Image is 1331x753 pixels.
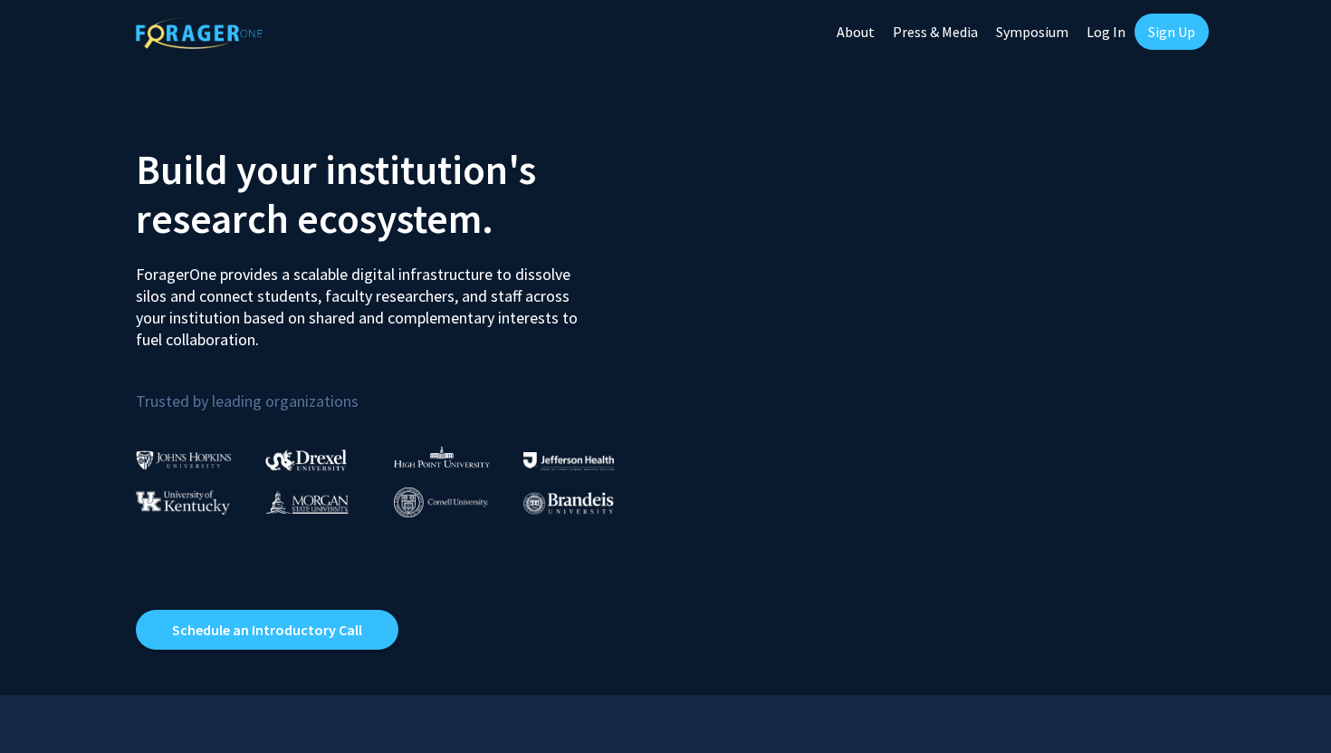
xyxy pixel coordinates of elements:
a: Opens in a new tab [136,610,398,650]
img: University of Kentucky [136,490,230,515]
h2: Build your institution's research ecosystem. [136,145,652,243]
img: Thomas Jefferson University [523,452,614,469]
img: Johns Hopkins University [136,450,232,469]
img: High Point University [394,446,490,468]
img: Morgan State University [265,490,349,514]
p: Trusted by leading organizations [136,365,652,415]
img: Drexel University [265,449,347,470]
img: ForagerOne Logo [136,17,263,49]
a: Sign Up [1135,14,1209,50]
img: Brandeis University [523,492,614,515]
p: ForagerOne provides a scalable digital infrastructure to dissolve silos and connect students, fac... [136,250,590,351]
img: Cornell University [394,488,488,517]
